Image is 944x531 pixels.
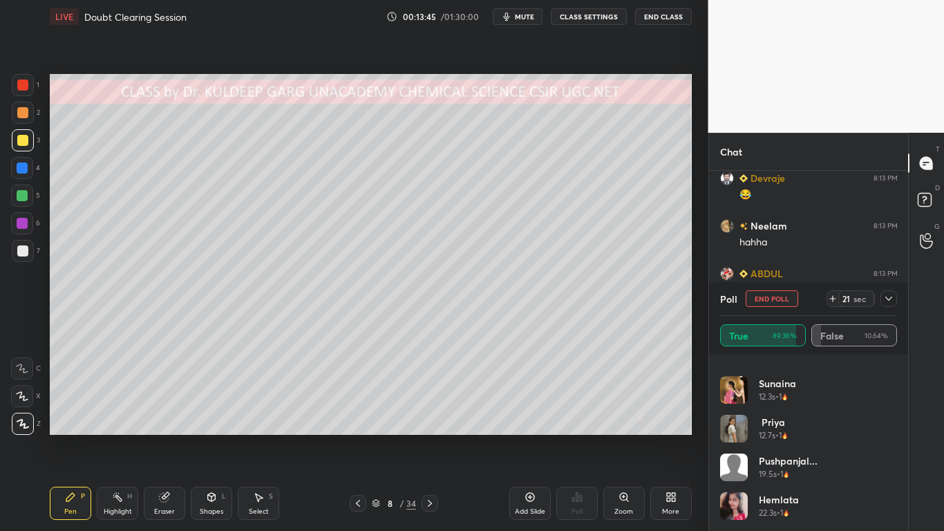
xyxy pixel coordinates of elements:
div: 8:13 PM [874,174,898,183]
div: 21 [840,293,851,304]
img: streak-poll-icon.44701ccd.svg [782,432,788,439]
div: 3 [12,129,40,151]
img: streak-poll-icon.44701ccd.svg [783,510,789,516]
h4: priya [759,415,788,429]
h4: Poll [720,292,737,306]
div: 8:13 PM [874,270,898,278]
h6: Devraje [748,171,785,185]
div: Shapes [200,508,223,515]
div: 5 [11,185,40,207]
div: H [127,493,132,500]
img: 3ba5f3331d8f441b9759f01e6fcbb600.jpg [720,219,734,233]
div: 1 [12,74,39,96]
h5: 22.3s [759,507,777,519]
div: Pen [64,508,77,515]
div: C [11,357,41,380]
img: Learner_Badge_beginner_1_8b307cf2a0.svg [739,174,748,183]
button: CLASS SETTINGS [551,8,627,25]
img: default.png [720,454,748,481]
div: 6 [11,212,40,234]
img: streak-poll-icon.44701ccd.svg [782,393,788,400]
img: no-rating-badge.077c3623.svg [739,223,748,230]
h4: Sunaina [759,376,796,391]
h5: 12.7s [759,429,775,442]
p: T [936,144,940,154]
h6: ABDUL [748,266,783,281]
img: Learner_Badge_beginner_1_8b307cf2a0.svg [739,270,748,278]
h5: • [775,429,779,442]
p: G [934,221,940,232]
h4: Doubt Clearing Session [84,10,187,24]
div: / [399,499,404,507]
div: 34 [406,497,416,510]
div: 8:13 PM [874,222,898,230]
div: L [222,493,226,500]
div: grid [720,365,898,531]
div: X [11,385,41,407]
h4: Pushpanjal... [759,454,818,468]
h5: 1 [779,429,782,442]
p: D [935,183,940,193]
div: Add Slide [515,508,545,515]
img: d5ef705e3bae48c8aeaa2fa00b6cfa6c.jpg [720,415,748,442]
h5: 1 [779,391,782,403]
div: sec [851,293,868,304]
button: mute [493,8,542,25]
h5: 19.5s [759,468,777,481]
p: Chat [709,133,753,170]
img: b649a7cd9ec74518903da760f19c6589.jpg [720,171,734,185]
div: LIVE [50,8,79,25]
div: grid [709,171,909,426]
img: ce0426a169864446bd6853749d8f354f.jpg [720,492,748,520]
div: Select [249,508,269,515]
h5: • [775,391,779,403]
h5: 1 [780,468,783,481]
div: 2 [12,102,40,124]
div: S [269,493,273,500]
img: streak-poll-icon.44701ccd.svg [783,471,789,478]
img: 65cbb611ac70431db6a0b0cf3895a611.jpg [720,267,734,281]
div: hahha [739,236,898,250]
div: Zoom [614,508,633,515]
h6: Neelam [748,218,787,233]
img: 3 [720,376,748,404]
h5: • [777,468,780,481]
h5: • [777,507,780,519]
div: 😂 [739,188,898,202]
h5: 12.3s [759,391,775,403]
h5: 1 [780,507,783,519]
div: Highlight [104,508,132,515]
div: Eraser [154,508,175,515]
h4: Hemlata [759,492,799,507]
div: P [81,493,85,500]
div: 4 [11,157,40,179]
span: mute [515,12,534,21]
button: End Poll [746,290,798,307]
div: More [662,508,679,515]
div: 8 [383,499,397,507]
div: 7 [12,240,40,262]
button: End Class [635,8,692,25]
div: Z [12,413,41,435]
